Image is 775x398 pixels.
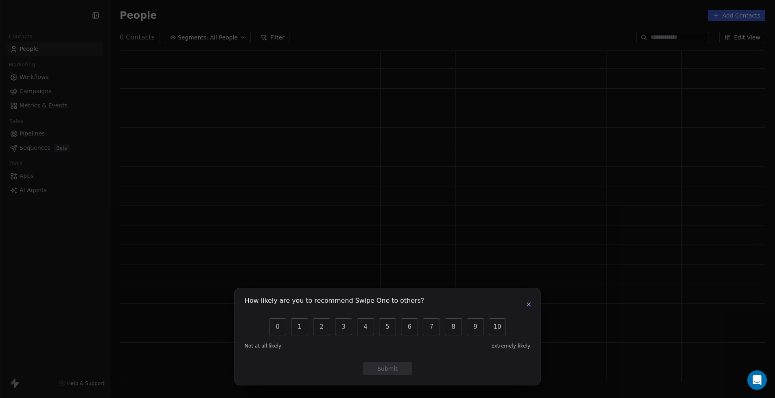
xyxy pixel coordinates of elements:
[401,318,418,335] button: 6
[269,318,286,335] button: 0
[245,343,281,349] span: Not at all likely
[363,362,412,375] button: Submit
[491,343,530,349] span: Extremely likely
[291,318,308,335] button: 1
[245,298,424,306] h1: How likely are you to recommend Swipe One to others?
[335,318,352,335] button: 3
[357,318,374,335] button: 4
[467,318,484,335] button: 9
[445,318,462,335] button: 8
[379,318,396,335] button: 5
[489,318,506,335] button: 10
[313,318,330,335] button: 2
[423,318,440,335] button: 7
